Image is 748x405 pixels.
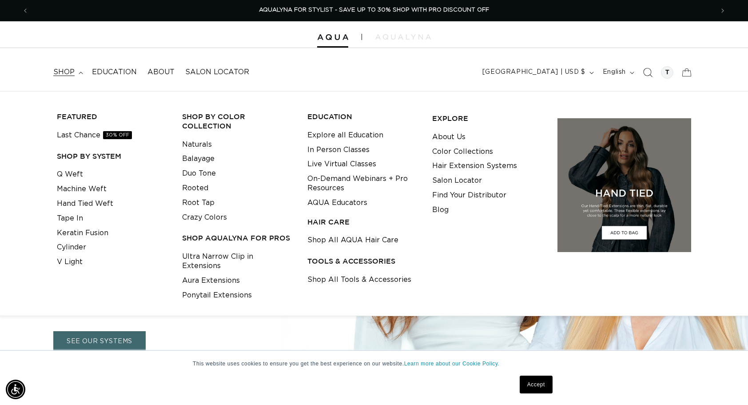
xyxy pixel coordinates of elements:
a: Q Weft [57,167,83,182]
a: Naturals [182,137,212,152]
a: Crazy Colors [182,210,227,225]
a: Hand Tied Weft [57,196,113,211]
a: Explore all Education [307,128,383,143]
span: AQUALYNA FOR STYLIST - SAVE UP TO 30% SHOP WITH PRO DISCOUNT OFF [259,7,489,13]
button: English [597,64,638,81]
a: Cylinder [57,240,86,255]
a: Salon Locator [180,62,255,82]
a: Tape In [57,211,83,226]
a: Shop All Tools & Accessories [307,273,411,287]
a: Duo Tone [182,166,216,181]
button: Previous announcement [16,2,35,19]
a: Live Virtual Classes [307,157,376,172]
a: In Person Classes [307,143,370,157]
a: Salon Locator [432,173,482,188]
summary: shop [48,62,87,82]
a: About [142,62,180,82]
a: Balayage [182,152,215,166]
a: Accept [520,376,553,393]
h3: HAIR CARE [307,217,419,227]
span: shop [53,68,75,77]
a: Learn more about our Cookie Policy. [404,361,500,367]
a: AQUA Educators [307,196,367,210]
h3: EXPLORE [432,114,544,123]
img: aqualyna.com [375,34,431,40]
a: Blog [432,203,449,217]
p: This website uses cookies to ensure you get the best experience on our website. [193,360,555,368]
h3: FEATURED [57,112,168,121]
h3: EDUCATION [307,112,419,121]
a: Last Chance30% OFF [57,128,132,143]
div: Accessibility Menu [6,380,25,399]
h3: TOOLS & ACCESSORIES [307,257,419,266]
h3: Shop AquaLyna for Pros [182,233,294,243]
img: Aqua Hair Extensions [317,34,348,40]
a: Color Collections [432,144,493,159]
summary: Search [638,63,657,82]
a: Rooted [182,181,208,196]
a: Aura Extensions [182,273,240,288]
button: [GEOGRAPHIC_DATA] | USD $ [477,64,597,81]
a: On-Demand Webinars + Pro Resources [307,172,419,196]
a: V Light [57,255,83,269]
a: Hair Extension Systems [432,159,517,173]
a: SEE OUR SYSTEMS [53,331,146,352]
h3: Shop by Color Collection [182,112,294,131]
iframe: Chat Widget [704,362,748,405]
a: Education [87,62,142,82]
span: About [147,68,175,77]
a: Ponytail Extensions [182,288,252,303]
span: 30% OFF [103,131,132,139]
h3: SHOP BY SYSTEM [57,152,168,161]
button: Next announcement [713,2,732,19]
span: Salon Locator [185,68,249,77]
span: English [603,68,626,77]
a: Keratin Fusion [57,226,108,241]
a: Ultra Narrow Clip in Extensions [182,249,294,273]
a: Root Tap [182,196,215,210]
a: Find Your Distributor [432,188,506,203]
span: Education [92,68,137,77]
span: [GEOGRAPHIC_DATA] | USD $ [482,68,585,77]
a: Machine Weft [57,182,107,196]
a: About Us [432,130,466,144]
a: Shop All AQUA Hair Care [307,233,398,248]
